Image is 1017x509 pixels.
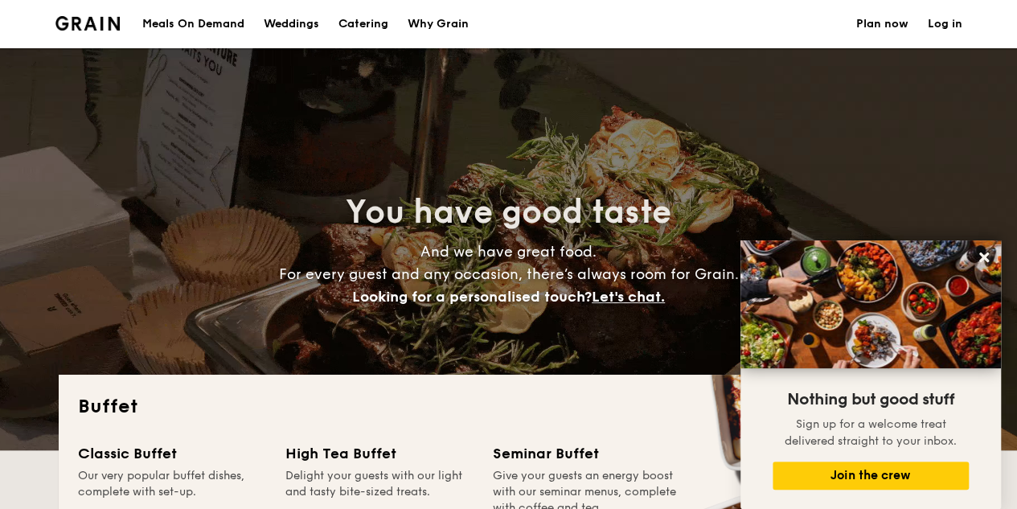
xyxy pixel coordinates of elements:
[285,442,474,465] div: High Tea Buffet
[592,288,665,306] span: Let's chat.
[787,390,954,409] span: Nothing but good stuff
[55,16,121,31] img: Grain
[971,244,997,270] button: Close
[740,240,1001,368] img: DSC07876-Edit02-Large.jpeg
[78,394,940,420] h2: Buffet
[785,417,957,448] span: Sign up for a welcome treat delivered straight to your inbox.
[352,288,592,306] span: Looking for a personalised touch?
[773,462,969,490] button: Join the crew
[493,442,681,465] div: Seminar Buffet
[55,16,121,31] a: Logotype
[78,442,266,465] div: Classic Buffet
[279,243,739,306] span: And we have great food. For every guest and any occasion, there’s always room for Grain.
[346,193,671,232] span: You have good taste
